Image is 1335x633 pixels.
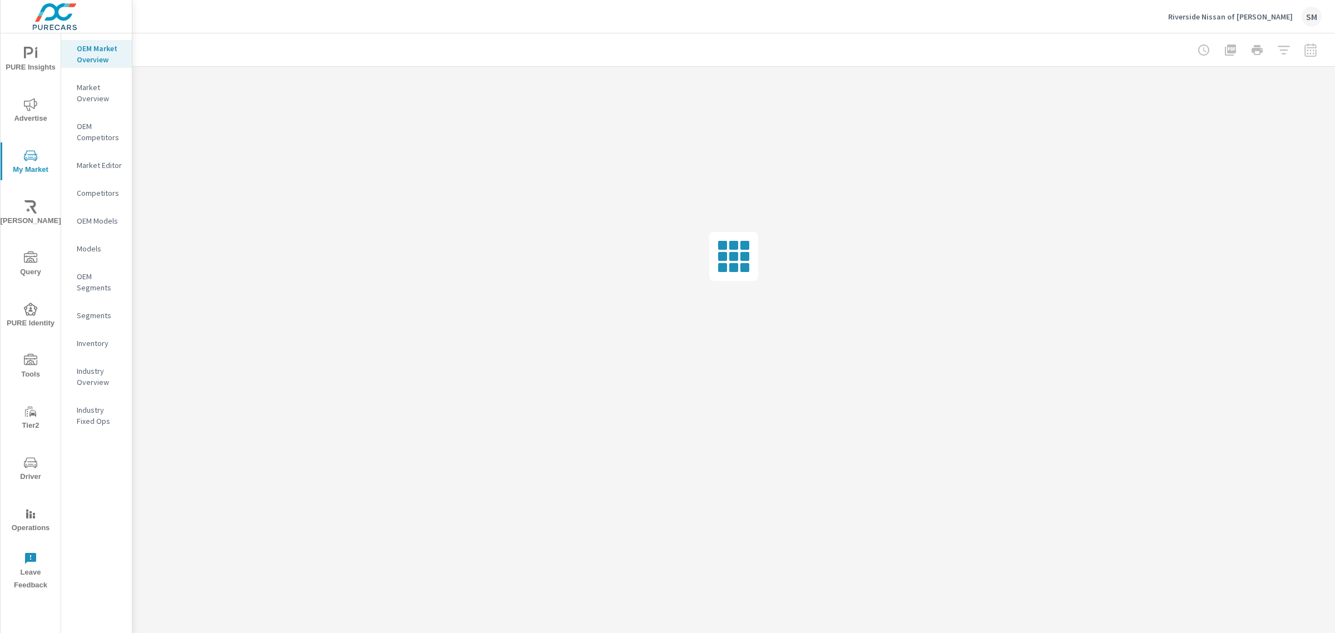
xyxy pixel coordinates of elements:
div: Inventory [61,335,132,352]
p: OEM Segments [77,271,123,293]
p: Models [77,243,123,254]
p: Riverside Nissan of [PERSON_NAME] [1168,12,1293,22]
div: Market Editor [61,157,132,174]
div: OEM Segments [61,268,132,296]
span: Leave Feedback [4,552,57,592]
span: Query [4,251,57,279]
span: My Market [4,149,57,176]
div: Industry Overview [61,363,132,390]
p: Segments [77,310,123,321]
span: PURE Identity [4,303,57,330]
div: OEM Market Overview [61,40,132,68]
span: Advertise [4,98,57,125]
p: OEM Competitors [77,121,123,143]
div: Segments [61,307,132,324]
div: OEM Competitors [61,118,132,146]
p: OEM Models [77,215,123,226]
div: Market Overview [61,79,132,107]
span: Driver [4,456,57,483]
p: OEM Market Overview [77,43,123,65]
span: [PERSON_NAME] [4,200,57,228]
p: Inventory [77,338,123,349]
div: SM [1302,7,1322,27]
p: Market Editor [77,160,123,171]
div: OEM Models [61,212,132,229]
span: Tier2 [4,405,57,432]
p: Market Overview [77,82,123,104]
p: Industry Fixed Ops [77,404,123,427]
div: nav menu [1,33,61,596]
div: Industry Fixed Ops [61,402,132,429]
span: Operations [4,507,57,535]
span: PURE Insights [4,47,57,74]
p: Competitors [77,187,123,199]
div: Models [61,240,132,257]
span: Tools [4,354,57,381]
div: Competitors [61,185,132,201]
p: Industry Overview [77,365,123,388]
